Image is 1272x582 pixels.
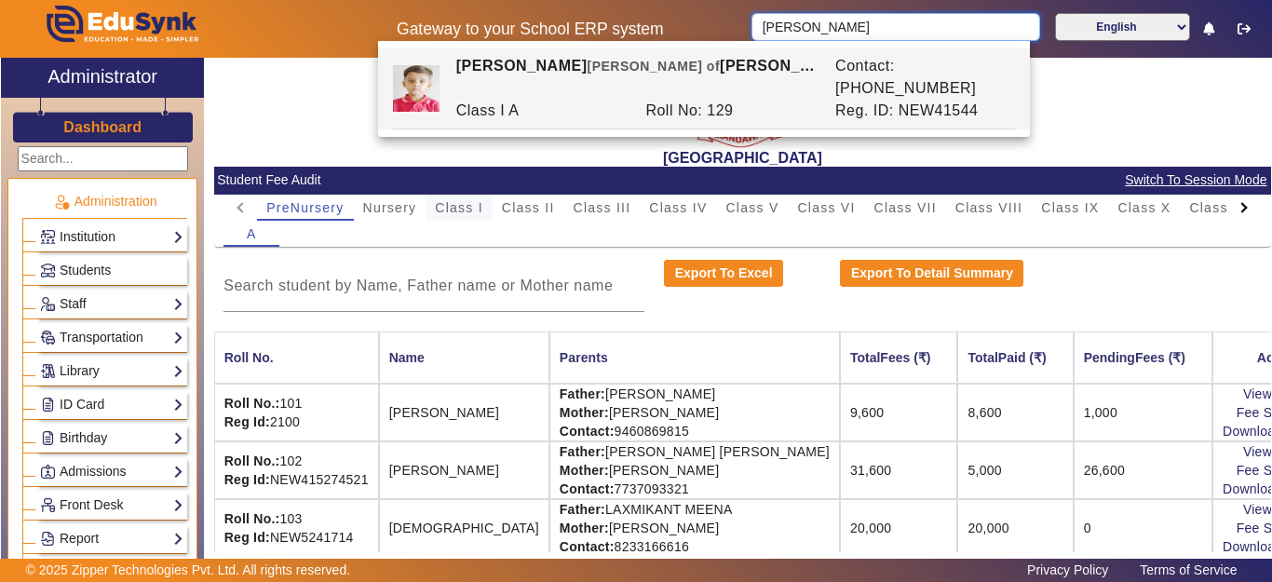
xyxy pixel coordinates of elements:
h2: Administrator [47,65,157,88]
strong: Contact: [560,481,615,496]
td: 20,000 [957,499,1073,556]
td: [PERSON_NAME] [379,384,549,441]
a: Terms of Service [1130,558,1246,582]
strong: Roll No.: [224,453,280,468]
h5: Gateway to your School ERP system [329,20,733,39]
div: TotalFees (₹) [850,347,931,368]
h3: Dashboard [63,118,142,136]
strong: Mother: [560,405,609,420]
div: [PERSON_NAME] [PERSON_NAME] [446,55,825,100]
p: Administration [22,192,187,211]
strong: Mother: [560,463,609,478]
div: TotalPaid (₹) [968,347,1062,368]
a: Students [40,260,183,281]
strong: Reg Id: [224,472,270,487]
div: Name [389,347,425,368]
td: [PERSON_NAME] [PERSON_NAME] [PERSON_NAME] 7737093321 [549,441,840,499]
strong: Roll No.: [224,511,280,526]
span: Class II [502,201,555,214]
input: Search [751,13,1039,41]
strong: Mother: [560,521,609,535]
div: Roll No: 129 [636,100,826,122]
img: Students.png [41,264,55,277]
div: Contact: [PHONE_NUMBER] [826,55,1016,100]
strong: Contact: [560,539,615,554]
img: 2e82fca8-58bc-42ae-beb2-3f840d50a4fc [393,65,440,112]
strong: Father: [560,386,605,401]
strong: Father: [560,444,605,459]
td: [PERSON_NAME] [379,441,549,499]
td: [DEMOGRAPHIC_DATA] [379,499,549,556]
mat-card-header: Student Fee Audit [214,167,1271,195]
td: 0 [1074,499,1212,556]
span: Class XI [1189,201,1247,214]
div: TotalFees (₹) [850,347,948,368]
a: Administrator [1,58,204,98]
h2: [GEOGRAPHIC_DATA] [214,149,1271,167]
td: LAXMIKANT MEENA [PERSON_NAME] 8233166616 [549,499,840,556]
div: Roll No. [224,347,369,368]
div: Reg. ID: NEW41544 [826,100,1016,122]
span: Class IV [649,201,707,214]
td: 101 2100 [214,384,379,441]
span: Class VIII [955,201,1022,214]
td: 31,600 [840,441,958,499]
span: [PERSON_NAME] of [587,59,720,74]
span: Nursery [363,201,417,214]
button: Export To Detail Summary [840,260,1023,288]
a: Privacy Policy [1018,558,1117,582]
button: Export To Excel [664,260,783,288]
strong: Contact: [560,424,615,439]
span: PreNursery [266,201,344,214]
span: Class V [725,201,778,214]
input: Search... [18,146,188,171]
img: Administration.png [53,194,70,210]
span: Class III [574,201,631,214]
td: 102 NEW415274521 [214,441,379,499]
strong: Reg Id: [224,414,270,429]
span: A [247,227,257,240]
span: Switch To Session Mode [1124,169,1267,191]
span: Class VII [874,201,937,214]
td: 5,000 [957,441,1073,499]
p: © 2025 Zipper Technologies Pvt. Ltd. All rights reserved. [26,561,351,580]
div: PendingFees (₹) [1084,347,1185,368]
span: Class I [435,201,483,214]
td: 9,600 [840,384,958,441]
div: Roll No. [224,347,274,368]
td: 1,000 [1074,384,1212,441]
div: TotalPaid (₹) [968,347,1046,368]
div: PendingFees (₹) [1084,347,1202,368]
td: 103 NEW5241714 [214,499,379,556]
strong: Father: [560,502,605,517]
div: Class I A [446,100,636,122]
a: Dashboard [62,117,142,137]
td: 8,600 [957,384,1073,441]
td: 26,600 [1074,441,1212,499]
strong: Reg Id: [224,530,270,545]
span: Class VI [797,201,855,214]
th: Parents [549,332,840,384]
span: Students [60,263,111,277]
div: Name [389,347,539,368]
span: Class IX [1041,201,1099,214]
input: Search student by Name, Father name or Mother name [223,275,644,297]
td: 20,000 [840,499,958,556]
span: Class X [1117,201,1171,214]
td: [PERSON_NAME] [PERSON_NAME] 9460869815 [549,384,840,441]
strong: Roll No.: [224,396,280,411]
